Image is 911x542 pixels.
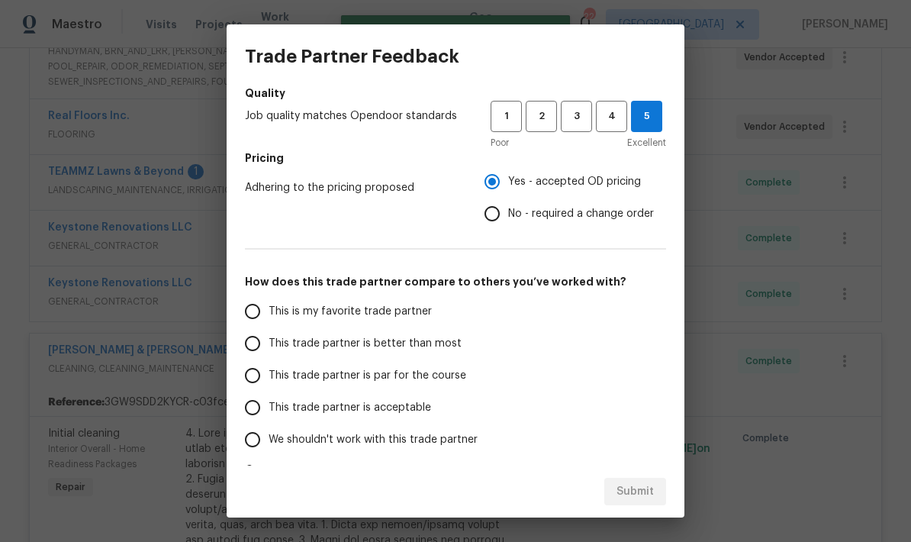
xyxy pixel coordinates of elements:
span: Yes - accepted OD pricing [508,174,641,190]
div: How does this trade partner compare to others you’ve worked with? [245,295,666,456]
span: We shouldn't work with this trade partner [269,432,478,448]
span: Excellent [627,135,666,150]
span: Job quality matches Opendoor standards [245,108,466,124]
span: 2 [527,108,555,125]
h5: Pricing [245,150,666,166]
span: This is my favorite trade partner [269,304,432,320]
span: Adhering to the pricing proposed [245,180,460,195]
h5: Comments [245,462,666,477]
button: 4 [596,101,627,132]
span: This trade partner is par for the course [269,368,466,384]
span: 3 [562,108,591,125]
button: 1 [491,101,522,132]
button: 3 [561,101,592,132]
h5: How does this trade partner compare to others you’ve worked with? [245,274,666,289]
button: 2 [526,101,557,132]
span: 1 [492,108,520,125]
span: 4 [597,108,626,125]
h5: Quality [245,85,666,101]
div: Pricing [484,166,666,230]
span: 5 [632,108,662,125]
span: Poor [491,135,509,150]
button: 5 [631,101,662,132]
h3: Trade Partner Feedback [245,46,459,67]
span: This trade partner is acceptable [269,400,431,416]
span: This trade partner is better than most [269,336,462,352]
span: No - required a change order [508,206,654,222]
